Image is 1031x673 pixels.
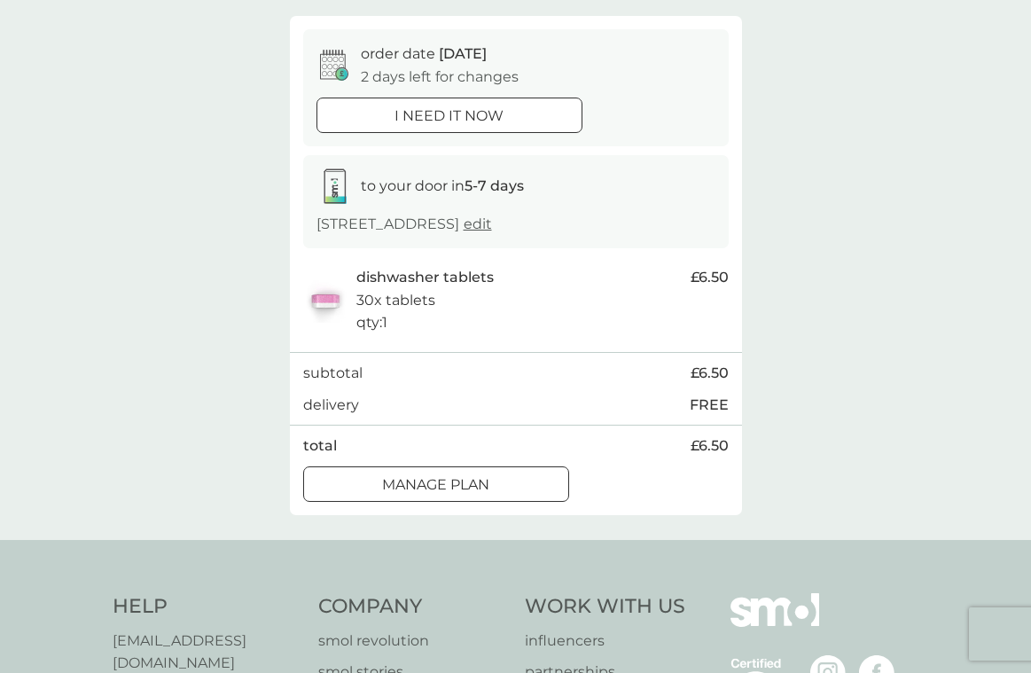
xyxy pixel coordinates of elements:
span: [DATE] [439,45,487,62]
span: £6.50 [691,266,729,289]
button: Manage plan [303,466,569,502]
span: £6.50 [691,434,729,458]
a: edit [464,215,492,232]
p: order date [361,43,487,66]
p: Manage plan [382,473,489,497]
h4: Help [113,593,301,621]
a: influencers [525,630,685,653]
p: qty : 1 [356,311,387,334]
p: 30x tablets [356,289,435,312]
p: FREE [690,394,729,417]
span: to your door in [361,177,524,194]
p: i need it now [394,105,504,128]
p: [STREET_ADDRESS] [316,213,492,236]
h4: Work With Us [525,593,685,621]
p: total [303,434,337,458]
h4: Company [318,593,507,621]
button: i need it now [316,98,582,133]
span: £6.50 [691,362,729,385]
p: subtotal [303,362,363,385]
a: smol revolution [318,630,507,653]
strong: 5-7 days [465,177,524,194]
p: dishwasher tablets [356,266,494,289]
p: delivery [303,394,359,417]
p: 2 days left for changes [361,66,519,89]
img: smol [730,593,819,653]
